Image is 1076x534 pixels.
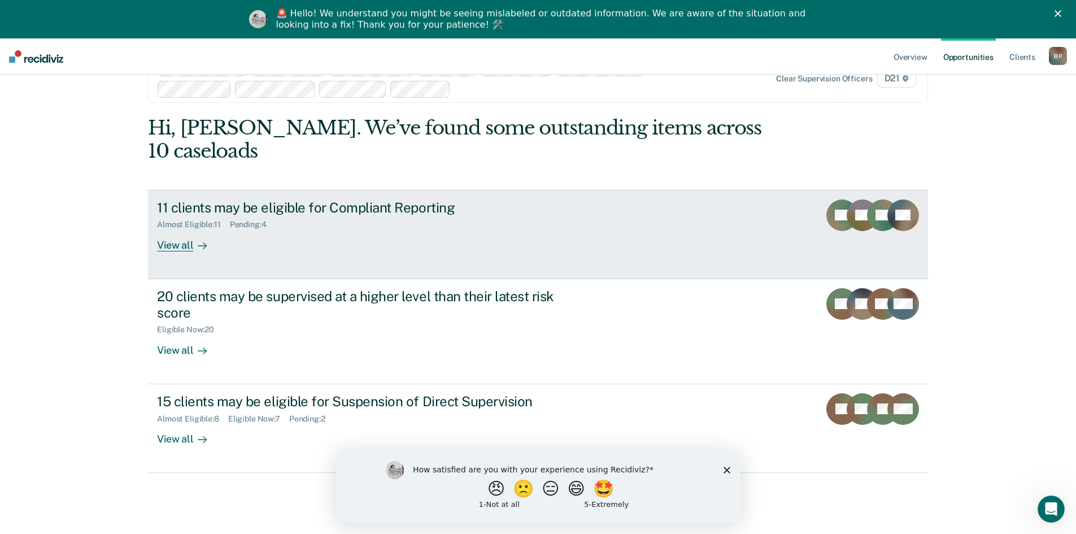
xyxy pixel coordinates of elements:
div: B P [1049,47,1067,65]
iframe: Intercom live chat [1038,496,1065,523]
div: View all [157,423,220,445]
a: Opportunities [941,38,996,75]
a: 15 clients may be eligible for Suspension of Direct SupervisionAlmost Eligible:8Eligible Now:7Pen... [148,384,928,473]
img: Recidiviz [9,50,63,63]
div: Almost Eligible : 11 [157,220,230,229]
button: BP [1049,47,1067,65]
div: Eligible Now : 20 [157,325,223,335]
div: Eligible Now : 7 [228,414,289,424]
div: 20 clients may be supervised at a higher level than their latest risk score [157,288,554,321]
div: 15 clients may be eligible for Suspension of Direct Supervision [157,393,554,410]
a: 11 clients may be eligible for Compliant ReportingAlmost Eligible:11Pending:4View all [148,190,928,279]
div: Clear supervision officers [776,74,872,84]
div: Pending : 4 [230,220,276,229]
a: 20 clients may be supervised at a higher level than their latest risk scoreEligible Now:20View all [148,279,928,384]
div: Hi, [PERSON_NAME]. We’ve found some outstanding items across 10 caseloads [148,116,772,163]
div: 🚨 Hello! We understand you might be seeing mislabeled or outdated information. We are aware of th... [276,8,809,31]
div: 11 clients may be eligible for Compliant Reporting [157,199,554,216]
iframe: Survey by Kim from Recidiviz [336,450,740,523]
span: D21 [877,70,916,88]
a: Clients [1007,38,1038,75]
img: Profile image for Kim [249,10,267,28]
div: Close [1055,10,1066,17]
div: View all [157,335,220,357]
a: Overview [891,38,930,75]
div: View all [157,229,220,251]
div: Almost Eligible : 8 [157,414,228,424]
div: Pending : 2 [289,414,334,424]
